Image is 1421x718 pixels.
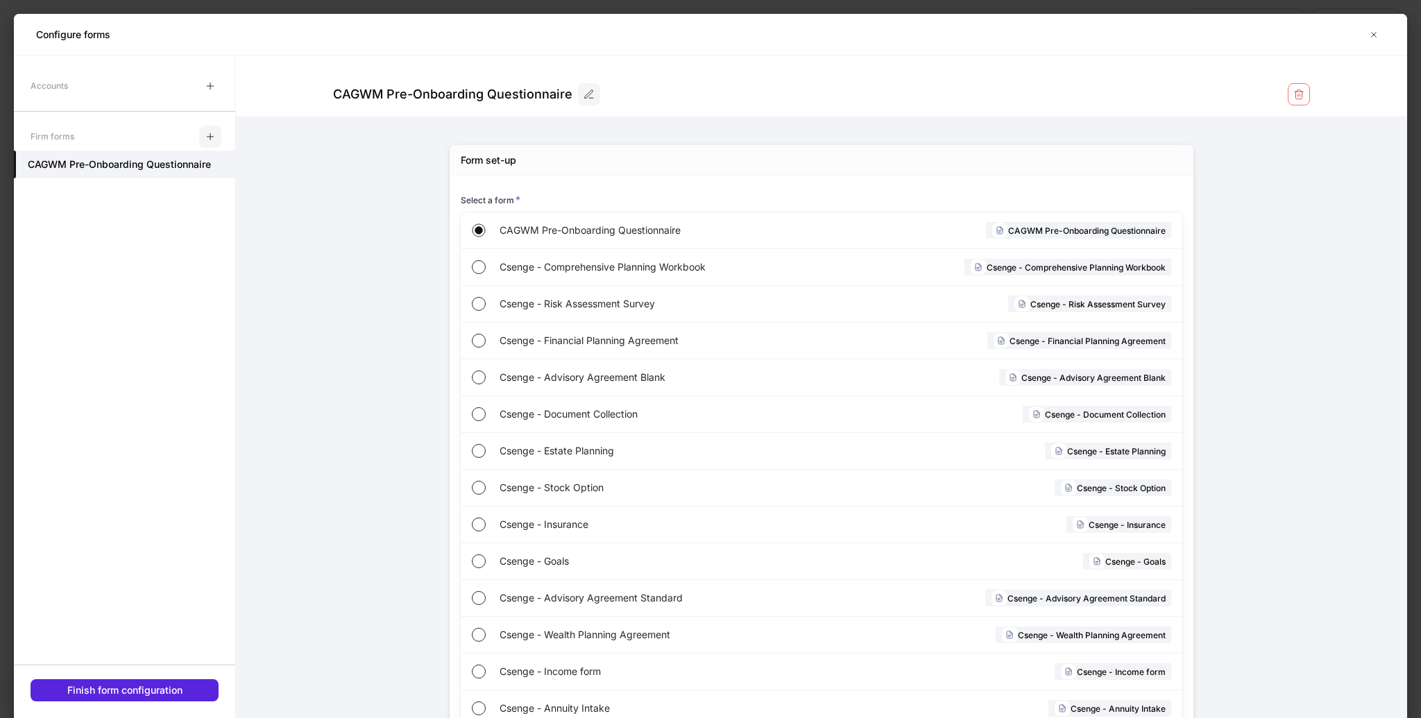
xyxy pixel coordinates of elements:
[28,157,211,171] h5: CAGWM Pre-Onboarding Questionnaire
[461,153,516,167] div: Form set-up
[500,260,824,274] span: Csenge - Comprehensive Planning Workbook
[500,444,819,458] span: Csenge - Estate Planning
[31,74,68,98] div: Accounts
[36,28,110,42] h5: Configure forms
[500,665,817,678] span: Csenge - Income form
[500,554,815,568] span: Csenge - Goals
[1055,663,1171,680] div: Csenge - Income form
[1008,296,1171,312] div: Csenge - Risk Assessment Survey
[500,334,822,348] span: Csenge - Financial Planning Agreement
[999,369,1171,386] div: Csenge - Advisory Agreement Blank
[500,518,817,531] span: Csenge - Insurance
[500,628,822,642] span: Csenge - Wealth Planning Agreement
[461,193,520,207] h6: Select a form
[500,701,818,715] span: Csenge - Annuity Intake
[1066,516,1171,533] div: Csenge - Insurance
[500,407,819,421] span: Csenge - Document Collection
[31,679,219,701] button: Finish form configuration
[996,626,1171,643] div: Csenge - Wealth Planning Agreement
[14,151,235,178] a: CAGWM Pre-Onboarding Questionnaire
[1048,700,1171,717] div: Csenge - Annuity Intake
[1083,553,1171,570] div: Csenge - Goals
[1023,406,1171,422] div: Csenge - Document Collection
[986,222,1171,239] div: CAGWM Pre-Onboarding Questionnaire
[333,86,572,103] div: CAGWM Pre-Onboarding Questionnaire
[1045,443,1171,459] div: Csenge - Estate Planning
[985,590,1171,606] div: Csenge - Advisory Agreement Standard
[500,223,822,237] span: CAGWM Pre-Onboarding Questionnaire
[500,297,821,311] span: Csenge - Risk Assessment Survey
[500,591,823,605] span: Csenge - Advisory Agreement Standard
[67,683,182,697] div: Finish form configuration
[500,481,818,495] span: Csenge - Stock Option
[500,370,822,384] span: Csenge - Advisory Agreement Blank
[964,259,1171,275] div: Csenge - Comprehensive Planning Workbook
[987,332,1171,349] div: Csenge - Financial Planning Agreement
[1055,479,1171,496] div: Csenge - Stock Option
[31,124,74,148] div: Firm forms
